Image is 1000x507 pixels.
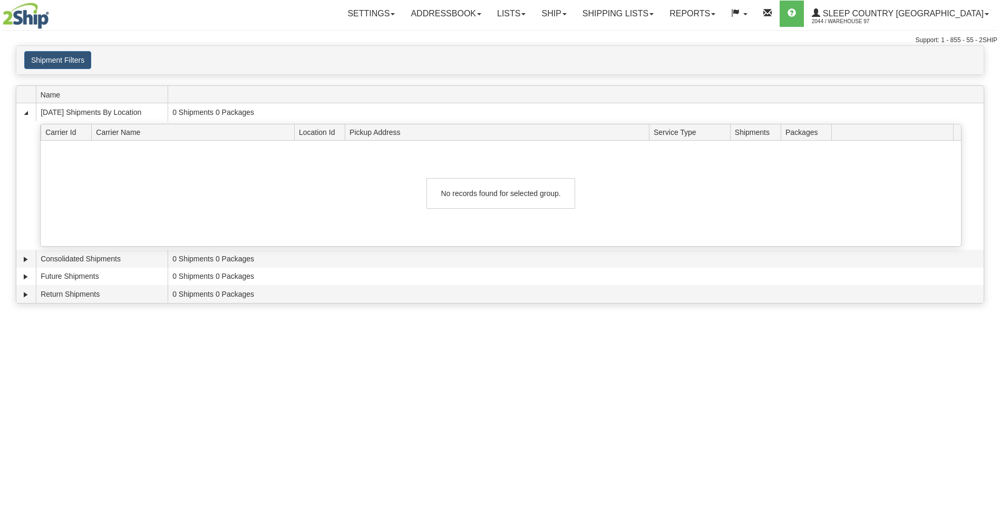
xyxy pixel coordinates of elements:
span: Carrier Name [96,124,294,140]
div: Support: 1 - 855 - 55 - 2SHIP [3,36,997,45]
td: 0 Shipments 0 Packages [168,250,984,268]
a: Ship [533,1,574,27]
td: Future Shipments [36,268,168,286]
a: Collapse [21,108,31,118]
td: 0 Shipments 0 Packages [168,285,984,303]
td: Return Shipments [36,285,168,303]
div: No records found for selected group. [426,178,575,209]
td: Consolidated Shipments [36,250,168,268]
span: Carrier Id [45,124,92,140]
span: Location Id [299,124,345,140]
td: 0 Shipments 0 Packages [168,268,984,286]
span: Service Type [654,124,730,140]
span: Packages [785,124,832,140]
img: logo2044.jpg [3,3,49,29]
a: Lists [489,1,533,27]
span: Sleep Country [GEOGRAPHIC_DATA] [820,9,984,18]
td: [DATE] Shipments By Location [36,103,168,121]
iframe: chat widget [976,200,999,307]
a: Shipping lists [575,1,662,27]
span: Pickup Address [349,124,649,140]
a: Expand [21,289,31,300]
span: Shipments [735,124,781,140]
a: Settings [339,1,403,27]
a: Reports [662,1,723,27]
a: Expand [21,254,31,265]
a: Sleep Country [GEOGRAPHIC_DATA] 2044 / Warehouse 97 [804,1,997,27]
a: Addressbook [403,1,489,27]
span: 2044 / Warehouse 97 [812,16,891,27]
button: Shipment Filters [24,51,91,69]
span: Name [41,86,168,103]
td: 0 Shipments 0 Packages [168,103,984,121]
a: Expand [21,271,31,282]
